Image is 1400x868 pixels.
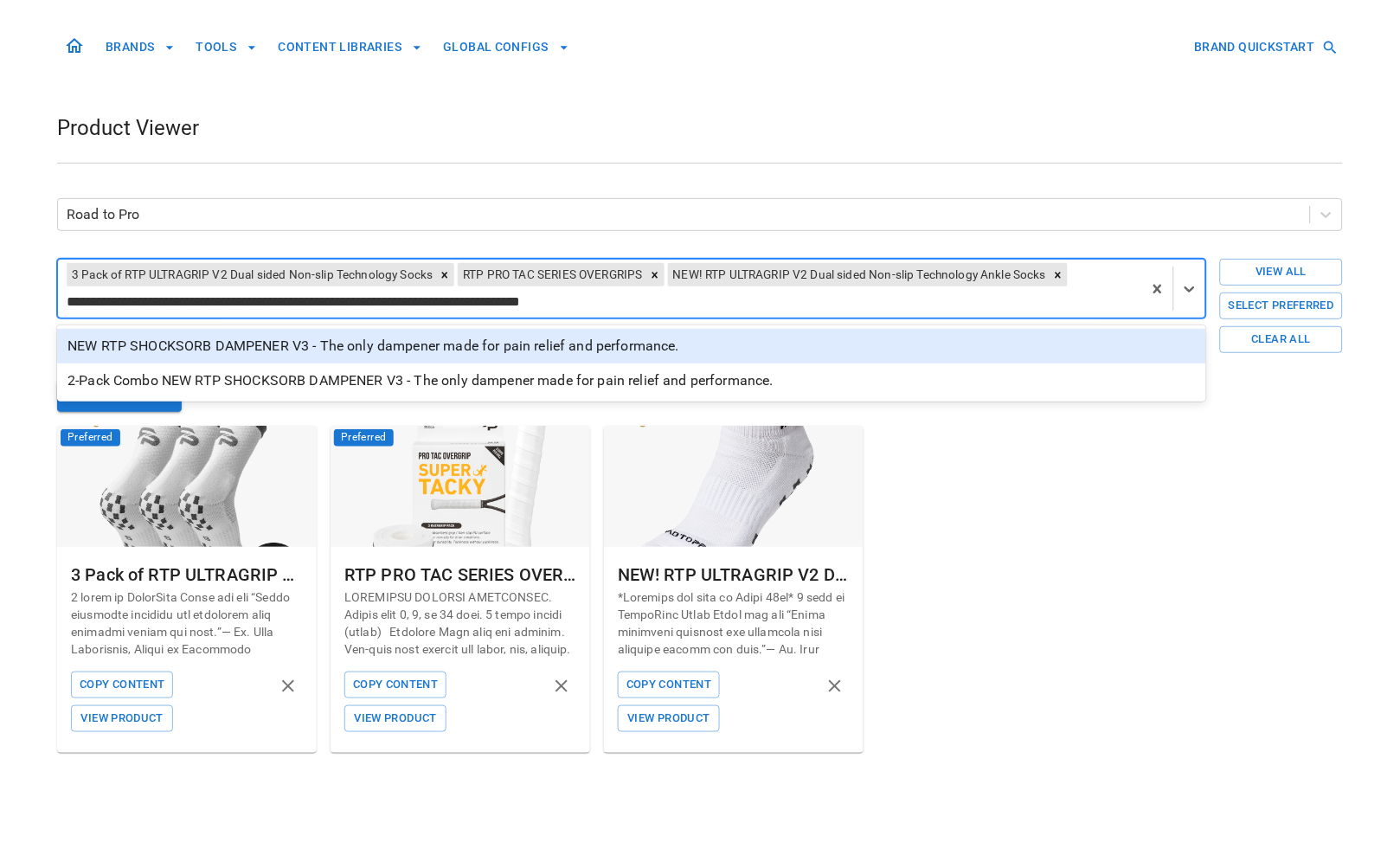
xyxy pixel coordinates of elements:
[344,588,576,658] p: LOREMIPSU DOLORSI AMETCONSEC. Adipis elit 0, 9, se 34 doei. 5 tempo incidi (utlab) Etdolore Magn ...
[820,672,850,701] button: remove product
[604,426,864,547] img: NEW! RTP ULTRAGRIP V2 Dual sided Non-slip Technology Ankle Socks
[668,263,1050,286] div: NEW! RTP ULTRAGRIP V2 Dual sided Non-slip Technology Ankle Socks
[618,672,720,698] button: Copy Content
[1188,31,1343,63] button: BRAND QUICKSTART
[271,31,429,63] button: CONTENT LIBRARIES
[1220,326,1343,353] button: Clear All
[71,561,303,588] div: 3 Pack of RTP ULTRAGRIP V2 Dual sided Non-slip Technology Socks
[273,672,303,701] button: remove product
[71,672,173,698] button: Copy Content
[71,588,303,658] p: 2 lorem ip DolorSita Conse adi eli “Seddo eiusmodte incididu utl etdolorem aliq enimadmi veniam q...
[57,426,317,547] img: 3 Pack of RTP ULTRAGRIP V2 Dual sided Non-slip Technology Socks
[67,263,435,286] div: 3 Pack of RTP ULTRAGRIP V2 Dual sided Non-slip Technology Socks
[57,329,1206,363] div: NEW RTP SHOCKSORB DAMPENER V3 - The only dampener made for pain relief and performance.
[435,263,454,286] div: Remove 3 Pack of RTP ULTRAGRIP V2 Dual sided Non-slip Technology Socks
[344,705,446,732] button: View Product
[436,31,576,63] button: GLOBAL CONFIGS
[458,263,645,286] div: RTP PRO TAC SERIES OVERGRIPS
[57,363,1206,398] div: 2-Pack Combo NEW RTP SHOCKSORB DAMPENER V3 - The only dampener made for pain relief and performance.
[1220,293,1343,319] button: Select Preferred
[547,672,576,701] button: remove product
[189,31,264,63] button: TOOLS
[645,263,665,286] div: Remove RTP PRO TAC SERIES OVERGRIPS
[1049,263,1068,286] div: Remove NEW! RTP ULTRAGRIP V2 Dual sided Non-slip Technology Ankle Socks
[71,705,173,732] button: View Product
[1220,259,1343,286] button: View All
[99,31,182,63] button: BRANDS
[61,429,120,447] span: Preferred
[618,588,850,658] p: *Loremips dol sita co Adipi 48el* 9 sedd ei TempoRinc Utlab Etdol mag ali “Enima minimveni quisno...
[618,705,720,732] button: View Product
[331,426,590,547] img: RTP PRO TAC SERIES OVERGRIPS
[618,561,850,588] div: NEW! RTP ULTRAGRIP V2 Dual sided Non-slip Technology Ankle Socks
[57,114,199,142] h1: Product Viewer
[334,429,394,447] span: Preferred
[344,561,576,588] div: RTP PRO TAC SERIES OVERGRIPS
[344,672,446,698] button: Copy Content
